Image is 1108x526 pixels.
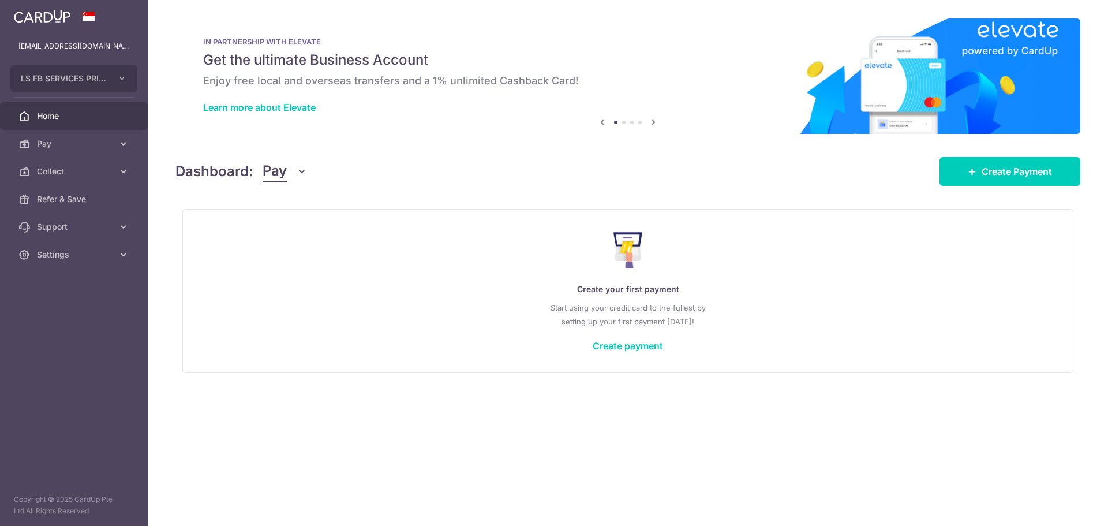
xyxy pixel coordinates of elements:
h4: Dashboard: [175,161,253,182]
p: Start using your credit card to the fullest by setting up your first payment [DATE]! [206,301,1050,329]
img: CardUp [14,9,70,23]
img: Make Payment [613,232,643,268]
span: Settings [37,249,113,260]
a: Learn more about Elevate [203,102,316,113]
span: Home [37,110,113,122]
span: Pay [263,161,287,182]
p: [EMAIL_ADDRESS][DOMAIN_NAME] [18,40,129,52]
h5: Get the ultimate Business Account [203,51,1053,69]
span: Create Payment [982,165,1052,178]
a: Create Payment [939,157,1080,186]
span: Refer & Save [37,193,113,205]
img: Renovation banner [175,18,1080,134]
p: Create your first payment [206,282,1050,296]
h6: Enjoy free local and overseas transfers and a 1% unlimited Cashback Card! [203,74,1053,88]
span: Support [37,221,113,233]
button: Pay [263,161,307,182]
p: IN PARTNERSHIP WITH ELEVATE [203,37,1053,46]
button: LS FB SERVICES PRIVATE LIMITED [10,65,137,92]
a: Create payment [593,340,663,352]
span: LS FB SERVICES PRIVATE LIMITED [21,73,106,84]
span: Pay [37,138,113,150]
span: Collect [37,166,113,177]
